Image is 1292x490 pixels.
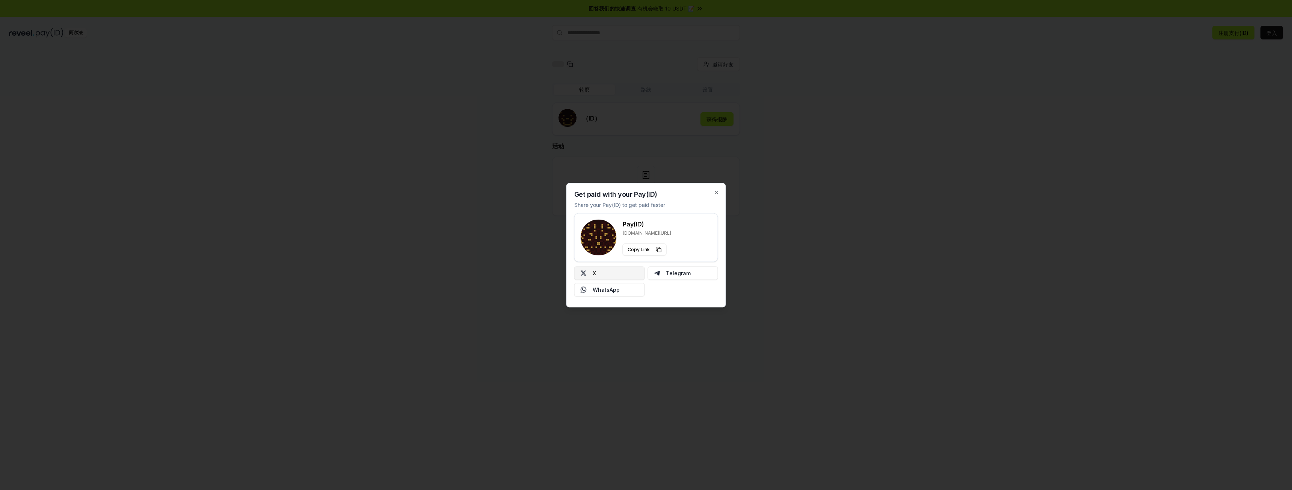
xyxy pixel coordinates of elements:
[623,243,667,255] button: Copy Link
[654,270,660,276] img: Telegram
[648,266,718,280] button: Telegram
[574,266,645,280] button: X
[574,201,665,208] p: Share your Pay(ID) to get paid faster
[574,283,645,296] button: WhatsApp
[623,219,671,228] h3: Pay(ID)
[581,286,587,292] img: Whatsapp
[581,270,587,276] img: X
[623,230,671,236] p: [DOMAIN_NAME][URL]
[574,191,657,198] h2: Get paid with your Pay(ID)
